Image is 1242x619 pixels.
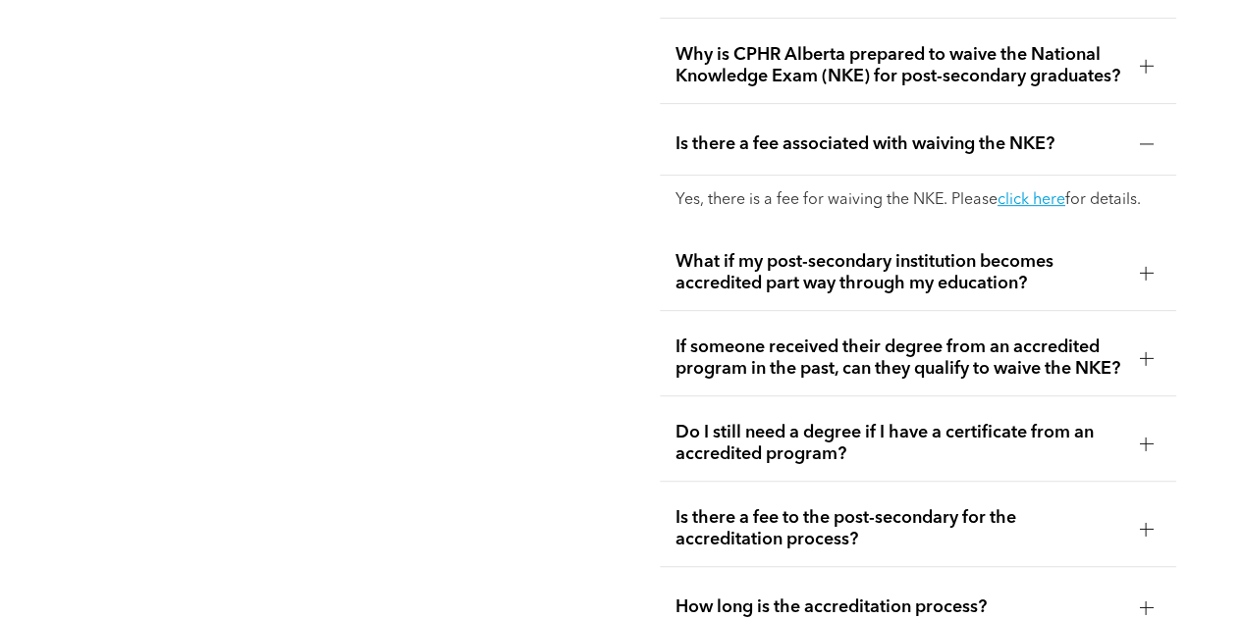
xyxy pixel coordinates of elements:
[675,251,1124,294] span: What if my post-secondary institution becomes accredited part way through my education?
[675,191,1161,210] p: Yes, there is a fee for waiving the NKE. Please for details.
[675,133,1124,155] span: Is there a fee associated with waiving the NKE?
[675,44,1124,87] span: Why is CPHR Alberta prepared to waive the National Knowledge Exam (NKE) for post-secondary gradua...
[675,507,1124,550] span: Is there a fee to the post-secondary for the accreditation process?
[998,192,1065,208] a: click here
[675,422,1124,465] span: Do I still need a degree if I have a certificate from an accredited program?
[675,596,1124,618] span: How long is the accreditation process?
[675,336,1124,380] span: If someone received their degree from an accredited program in the past, can they qualify to waiv...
